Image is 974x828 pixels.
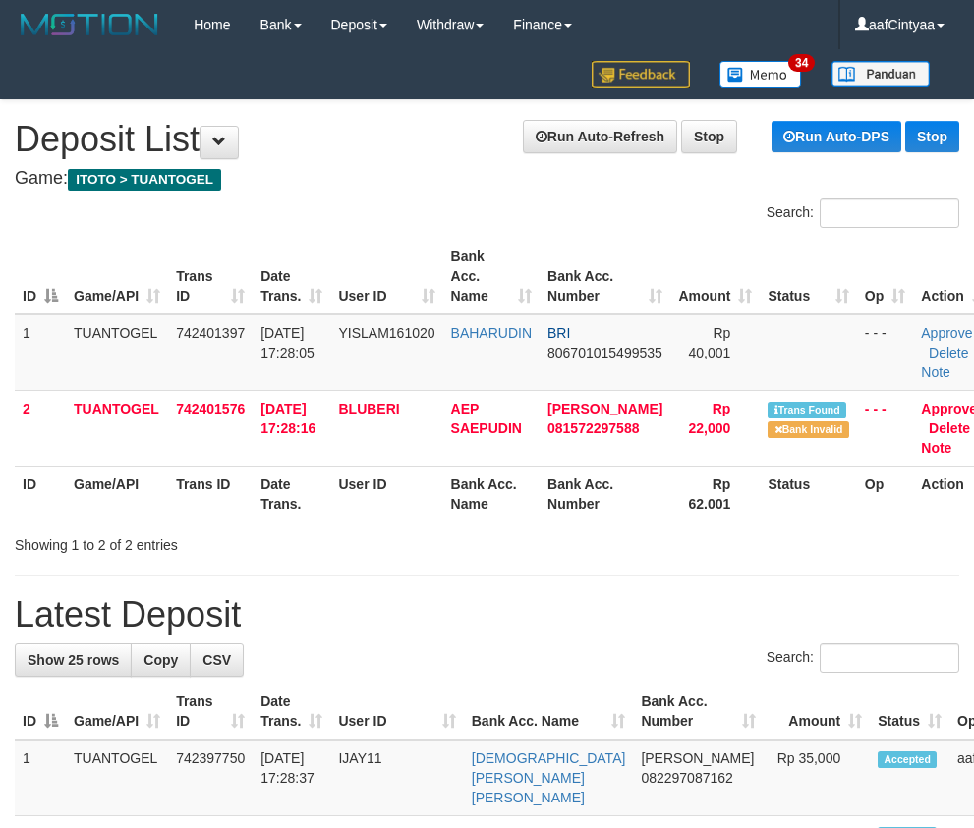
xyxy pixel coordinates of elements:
th: Bank Acc. Name: activate to sort column ascending [443,239,540,314]
span: 34 [788,54,815,72]
a: Note [921,364,950,380]
td: 1 [15,314,66,391]
span: Accepted [878,751,937,768]
td: 2 [15,390,66,466]
th: ID: activate to sort column descending [15,684,66,740]
td: 1 [15,740,66,816]
th: User ID [330,466,442,522]
a: 34 [705,49,817,99]
label: Search: [767,198,959,228]
th: ID: activate to sort column descending [15,239,66,314]
th: Amount: activate to sort column ascending [764,684,870,740]
a: CSV [190,643,244,677]
a: Delete [929,420,970,436]
a: Note [921,440,951,456]
a: Show 25 rows [15,643,132,677]
th: User ID: activate to sort column ascending [330,239,442,314]
span: Rp 22,000 [689,401,731,436]
th: Status: activate to sort column ascending [870,684,949,740]
img: Feedback.jpg [592,61,690,88]
th: Amount: activate to sort column ascending [670,239,760,314]
span: BRI [547,325,570,341]
a: Copy [131,643,191,677]
a: Run Auto-DPS [772,121,901,152]
input: Search: [820,643,959,673]
th: Trans ID: activate to sort column ascending [168,684,253,740]
img: Button%20Memo.svg [719,61,802,88]
th: Date Trans. [253,466,330,522]
img: MOTION_logo.png [15,10,164,39]
td: TUANTOGEL [66,390,168,466]
th: Bank Acc. Name: activate to sort column ascending [464,684,634,740]
a: [DEMOGRAPHIC_DATA][PERSON_NAME] [PERSON_NAME] [472,750,626,805]
div: Showing 1 to 2 of 2 entries [15,527,391,555]
span: Copy [143,652,178,668]
a: Stop [681,120,737,153]
th: Game/API: activate to sort column ascending [66,684,168,740]
span: 742401576 [176,401,245,416]
span: 742401397 [176,325,245,341]
td: TUANTOGEL [66,314,168,391]
span: ITOTO > TUANTOGEL [68,169,221,191]
h1: Deposit List [15,120,959,159]
th: Game/API: activate to sort column ascending [66,239,168,314]
td: 742397750 [168,740,253,816]
th: User ID: activate to sort column ascending [330,684,463,740]
th: ID [15,466,66,522]
th: Trans ID [168,466,253,522]
th: Trans ID: activate to sort column ascending [168,239,253,314]
label: Search: [767,643,959,673]
a: AEP SAEPUDIN [451,401,522,436]
td: [DATE] 17:28:37 [253,740,330,816]
input: Search: [820,198,959,228]
td: IJAY11 [330,740,463,816]
span: Copy 082297087162 to clipboard [641,770,732,786]
th: Bank Acc. Number [540,466,670,522]
img: panduan.png [831,61,930,87]
td: - - - [857,314,913,391]
a: Run Auto-Refresh [523,120,677,153]
span: Similar transaction found [768,402,846,418]
h4: Game: [15,169,959,189]
span: Show 25 rows [28,652,119,668]
span: YISLAM161020 [338,325,434,341]
span: [DATE] 17:28:16 [260,401,315,436]
a: Delete [929,345,968,360]
th: Bank Acc. Number: activate to sort column ascending [540,239,670,314]
th: Op: activate to sort column ascending [857,239,913,314]
span: Bank is not match [768,421,848,438]
th: Rp 62.001 [670,466,760,522]
td: Rp 35,000 [764,740,870,816]
span: [PERSON_NAME] [641,750,754,766]
span: BLUBERI [338,401,399,416]
a: BAHARUDIN [451,325,532,341]
a: Approve [921,325,972,341]
td: - - - [857,390,913,466]
th: Date Trans.: activate to sort column ascending [253,684,330,740]
th: Op [857,466,913,522]
h1: Latest Deposit [15,595,959,635]
th: Bank Acc. Name [443,466,540,522]
th: Status: activate to sort column ascending [760,239,856,314]
a: Stop [905,121,959,152]
td: TUANTOGEL [66,740,168,816]
span: [DATE] 17:28:05 [260,325,315,360]
span: CSV [202,652,231,668]
span: Rp 40,001 [689,325,731,360]
th: Bank Acc. Number: activate to sort column ascending [633,684,764,740]
span: Copy 806701015499535 to clipboard [547,345,662,360]
span: [PERSON_NAME] [547,401,662,416]
th: Status [760,466,856,522]
th: Game/API [66,466,168,522]
span: Copy 081572297588 to clipboard [547,420,639,436]
th: Date Trans.: activate to sort column ascending [253,239,330,314]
